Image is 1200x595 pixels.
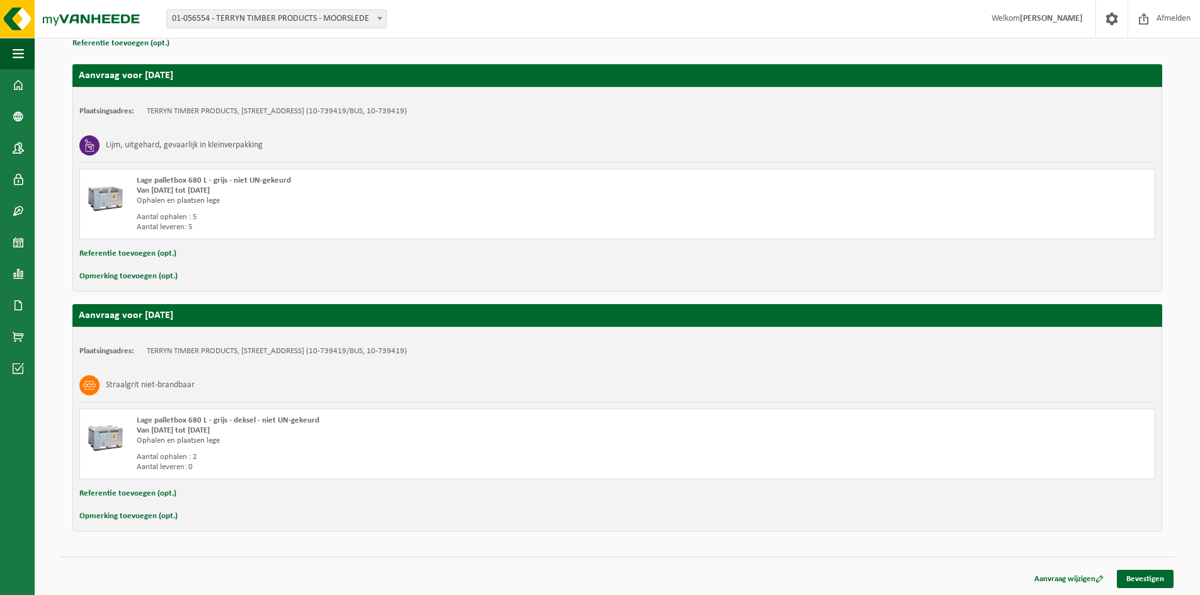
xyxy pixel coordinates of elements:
span: Lage palletbox 680 L - grijs - deksel - niet UN-gekeurd [137,416,319,424]
td: TERRYN TIMBER PRODUCTS, [STREET_ADDRESS] (10-739419/BUS, 10-739419) [147,106,407,116]
button: Referentie toevoegen (opt.) [79,246,176,262]
div: Aantal leveren: 5 [137,222,668,232]
span: 01-056554 - TERRYN TIMBER PRODUCTS - MOORSLEDE [167,10,386,28]
div: Ophalen en plaatsen lege [137,196,668,206]
h3: Lijm, uitgehard, gevaarlijk in kleinverpakking [106,135,263,156]
strong: Aanvraag voor [DATE] [79,310,173,320]
button: Referentie toevoegen (opt.) [79,485,176,502]
img: PB-LB-0680-HPE-GY-01.png [86,176,124,213]
strong: Plaatsingsadres: [79,347,134,355]
strong: Aanvraag voor [DATE] [79,71,173,81]
button: Opmerking toevoegen (opt.) [79,268,178,285]
a: Aanvraag wijzigen [1025,570,1113,588]
div: Aantal ophalen : 2 [137,452,668,462]
div: Aantal leveren: 0 [137,462,668,472]
button: Opmerking toevoegen (opt.) [79,508,178,524]
td: TERRYN TIMBER PRODUCTS, [STREET_ADDRESS] (10-739419/BUS, 10-739419) [147,346,407,356]
a: Bevestigen [1117,570,1174,588]
strong: Plaatsingsadres: [79,107,134,115]
div: Ophalen en plaatsen lege [137,436,668,446]
img: PB-LB-0680-HPE-GY-11.png [86,416,124,453]
button: Referentie toevoegen (opt.) [72,35,169,52]
span: Lage palletbox 680 L - grijs - niet UN-gekeurd [137,176,291,184]
span: 01-056554 - TERRYN TIMBER PRODUCTS - MOORSLEDE [166,9,387,28]
strong: [PERSON_NAME] [1020,14,1083,23]
strong: Van [DATE] tot [DATE] [137,186,210,195]
h3: Straalgrit niet-brandbaar [106,375,195,395]
div: Aantal ophalen : 5 [137,212,668,222]
strong: Van [DATE] tot [DATE] [137,426,210,434]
